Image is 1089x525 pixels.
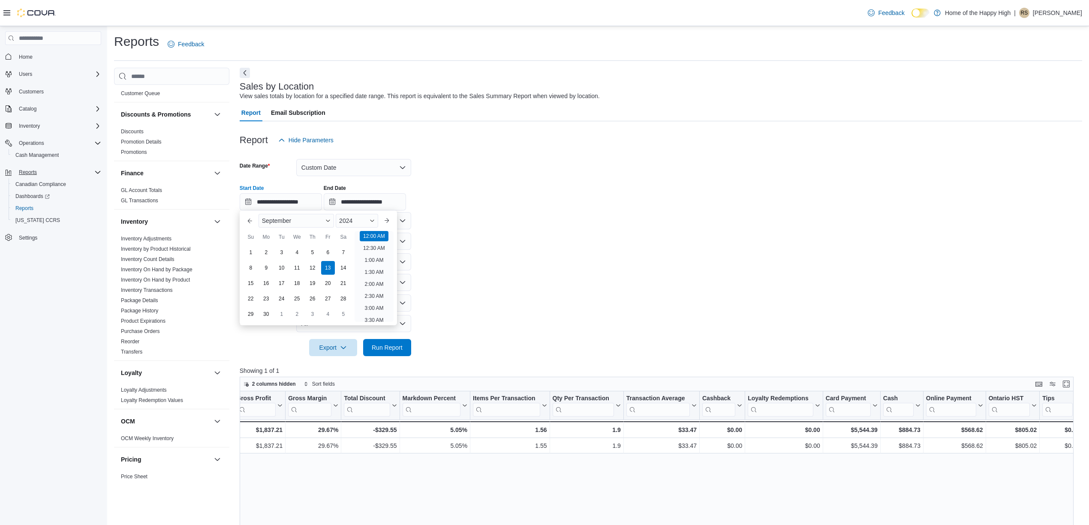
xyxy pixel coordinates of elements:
span: Reports [12,203,101,213]
span: Reports [19,169,37,176]
a: Inventory Transactions [121,287,173,293]
button: Catalog [2,103,105,115]
span: Inventory by Product Historical [121,246,191,252]
div: Pricing [114,471,229,485]
span: GL Transactions [121,197,158,204]
span: Dashboards [12,191,101,201]
span: Feedback [178,40,204,48]
a: Customer Queue [121,90,160,96]
span: Cash Management [12,150,101,160]
span: GL Account Totals [121,187,162,194]
div: Ontario HST [988,395,1030,403]
li: 3:00 AM [361,303,387,313]
button: Home [2,50,105,63]
div: $0.00 [1042,425,1080,435]
button: Pricing [212,454,223,465]
button: Cashback [702,395,742,417]
div: Gross Margin [288,395,331,417]
button: OCM [121,417,211,426]
span: Customers [15,86,101,97]
a: Package History [121,308,158,314]
button: Ontario HST [988,395,1037,417]
button: Export [309,339,357,356]
div: day-16 [259,276,273,290]
a: Dashboards [9,190,105,202]
div: $884.73 [883,425,921,435]
span: Hide Parameters [289,136,334,144]
p: | [1014,8,1016,18]
button: Gross Profit [236,395,283,417]
h3: OCM [121,417,135,426]
a: Home [15,52,36,62]
button: Cash Management [9,149,105,161]
div: day-15 [244,276,258,290]
div: Tips [1042,395,1073,403]
div: Transaction Average [626,395,690,417]
div: day-29 [244,307,258,321]
a: GL Transactions [121,198,158,204]
span: Cash Management [15,152,59,159]
span: Operations [19,140,44,147]
div: -$329.55 [344,425,397,435]
span: Customers [19,88,44,95]
div: $884.73 [883,441,921,451]
div: day-5 [337,307,350,321]
a: Loyalty Adjustments [121,387,167,393]
div: Card Payment [825,395,870,403]
div: $0.00 [702,441,742,451]
a: Inventory Count Details [121,256,174,262]
div: $1,837.21 [236,425,283,435]
a: Feedback [864,4,908,21]
div: Transaction Average [626,395,690,403]
div: Items Per Transaction [473,395,540,403]
a: Dashboards [12,191,53,201]
button: Finance [212,168,223,178]
div: day-17 [275,276,289,290]
span: Inventory On Hand by Package [121,266,193,273]
div: Button. Open the year selector. 2024 is currently selected. [336,214,378,228]
span: Dashboards [15,193,50,200]
span: Settings [19,234,37,241]
input: Press the down key to enter a popover containing a calendar. Press the escape key to close the po... [240,193,322,210]
a: Price Sheet [121,474,147,480]
button: OCM [212,416,223,426]
div: day-25 [290,292,304,306]
button: Users [2,68,105,80]
div: day-11 [290,261,304,275]
div: Fr [321,230,335,244]
button: Cash [883,395,921,417]
a: GL Account Totals [121,187,162,193]
div: $805.02 [989,441,1037,451]
button: Discounts & Promotions [121,110,211,119]
div: Online Payment [926,395,976,403]
div: 29.67% [288,425,338,435]
div: Loyalty [114,385,229,409]
button: Qty Per Transaction [552,395,620,417]
div: Cashback [702,395,735,417]
div: Qty Per Transaction [552,395,614,403]
li: 2:30 AM [361,291,387,301]
div: day-14 [337,261,350,275]
span: 2024 [339,217,352,224]
button: Loyalty [121,369,211,377]
div: Items Per Transaction [473,395,540,417]
button: Inventory [2,120,105,132]
button: Operations [15,138,48,148]
span: Loyalty Adjustments [121,387,167,393]
div: $568.62 [926,441,983,451]
div: OCM [114,433,229,447]
p: [PERSON_NAME] [1033,8,1082,18]
button: Pricing [121,455,211,464]
a: Canadian Compliance [12,179,69,189]
span: 2 columns hidden [252,381,296,387]
a: Cash Management [12,150,62,160]
span: Canadian Compliance [12,179,101,189]
button: Catalog [15,104,40,114]
div: day-6 [321,246,335,259]
button: Customers [2,85,105,98]
div: Qty Per Transaction [552,395,614,417]
div: day-21 [337,276,350,290]
a: Inventory On Hand by Product [121,277,190,283]
button: Hide Parameters [275,132,337,149]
